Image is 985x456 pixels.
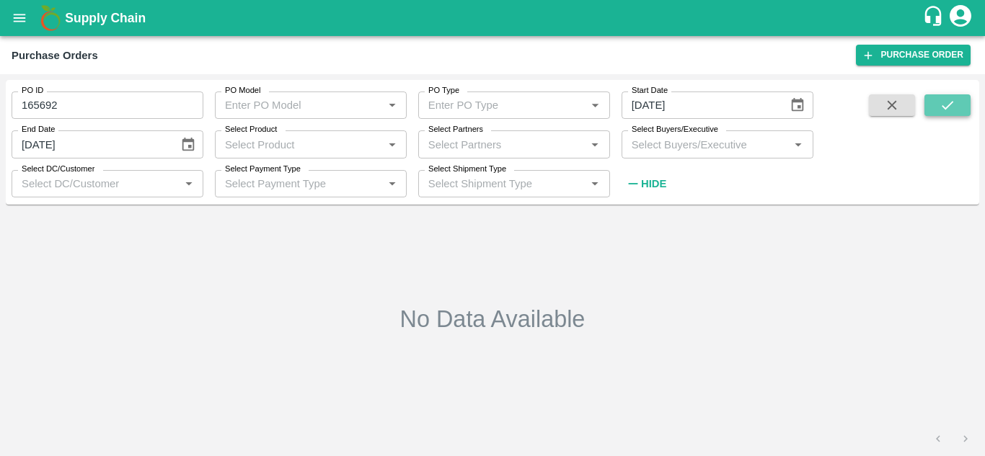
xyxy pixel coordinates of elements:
label: Start Date [632,85,668,97]
div: account of current user [948,3,973,33]
button: Open [180,174,198,193]
input: Enter PO Type [423,96,563,115]
label: Select Partners [428,124,483,135]
a: Purchase Order [856,45,971,66]
button: Open [383,96,402,115]
input: Select Product [219,135,379,153]
input: Enter PO ID [12,91,203,119]
button: open drawer [3,1,36,35]
label: Select DC/Customer [22,164,94,175]
button: Choose date, selected date is Jul 27, 2025 [784,91,811,119]
label: PO ID [22,85,43,97]
button: Open [586,96,604,115]
button: Open [383,135,402,154]
label: Select Payment Type [225,164,301,175]
input: Select Payment Type [219,174,360,193]
strong: Hide [641,178,666,189]
button: Open [789,135,808,154]
button: Hide [622,171,671,196]
input: End Date [12,130,169,158]
input: Select Shipment Type [423,174,582,193]
label: PO Model [225,85,261,97]
b: Supply Chain [65,11,146,25]
label: End Date [22,124,55,135]
input: Select Partners [423,135,582,153]
button: Choose date, selected date is Jul 27, 2025 [175,131,202,158]
label: Select Product [225,124,277,135]
div: customer-support [922,5,948,31]
button: Open [586,174,604,193]
button: Open [586,135,604,154]
label: PO Type [428,85,459,97]
input: Enter PO Model [219,96,360,115]
img: logo [36,4,65,32]
input: Select DC/Customer [16,174,175,193]
button: Open [383,174,402,193]
input: Start Date [622,91,779,119]
input: Select Buyers/Executive [626,135,785,153]
label: Select Buyers/Executive [632,124,718,135]
label: Select Shipment Type [428,164,506,175]
nav: pagination navigation [924,427,979,450]
h2: No Data Available [400,305,586,334]
div: Purchase Orders [12,46,98,65]
a: Supply Chain [65,8,922,28]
